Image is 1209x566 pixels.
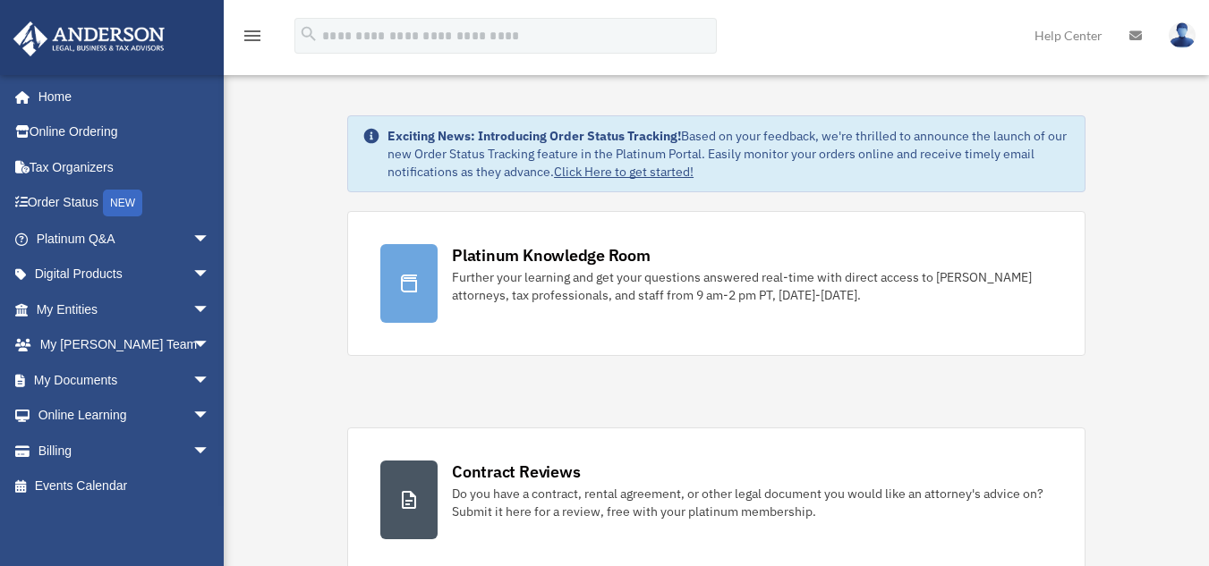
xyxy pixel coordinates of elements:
[452,268,1052,304] div: Further your learning and get your questions answered real-time with direct access to [PERSON_NAM...
[1169,22,1196,48] img: User Pic
[299,24,319,44] i: search
[13,327,237,363] a: My [PERSON_NAME] Teamarrow_drop_down
[192,221,228,258] span: arrow_drop_down
[8,21,170,56] img: Anderson Advisors Platinum Portal
[347,211,1086,356] a: Platinum Knowledge Room Further your learning and get your questions answered real-time with dire...
[192,291,228,328] span: arrow_drop_down
[13,79,228,114] a: Home
[452,485,1052,520] div: Do you have a contract, rental agreement, or other legal document you would like an attorney's ad...
[452,460,580,483] div: Contract Reviews
[13,362,237,398] a: My Documentsarrow_drop_down
[13,433,237,469] a: Billingarrow_drop_down
[387,127,1070,181] div: Based on your feedback, we're thrilled to announce the launch of our new Order Status Tracking fe...
[13,149,237,185] a: Tax Organizers
[13,257,237,292] a: Digital Productsarrow_drop_down
[242,31,263,46] a: menu
[554,164,694,180] a: Click Here to get started!
[242,25,263,46] i: menu
[13,114,237,150] a: Online Ordering
[13,185,237,222] a: Order StatusNEW
[13,398,237,434] a: Online Learningarrow_drop_down
[192,362,228,399] span: arrow_drop_down
[13,291,237,327] a: My Entitiesarrow_drop_down
[192,433,228,469] span: arrow_drop_down
[192,257,228,293] span: arrow_drop_down
[13,221,237,257] a: Platinum Q&Aarrow_drop_down
[192,327,228,364] span: arrow_drop_down
[452,244,651,266] div: Platinum Knowledge Room
[103,190,142,216] div: NEW
[13,469,237,504] a: Events Calendar
[387,128,681,144] strong: Exciting News: Introducing Order Status Tracking!
[192,398,228,435] span: arrow_drop_down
